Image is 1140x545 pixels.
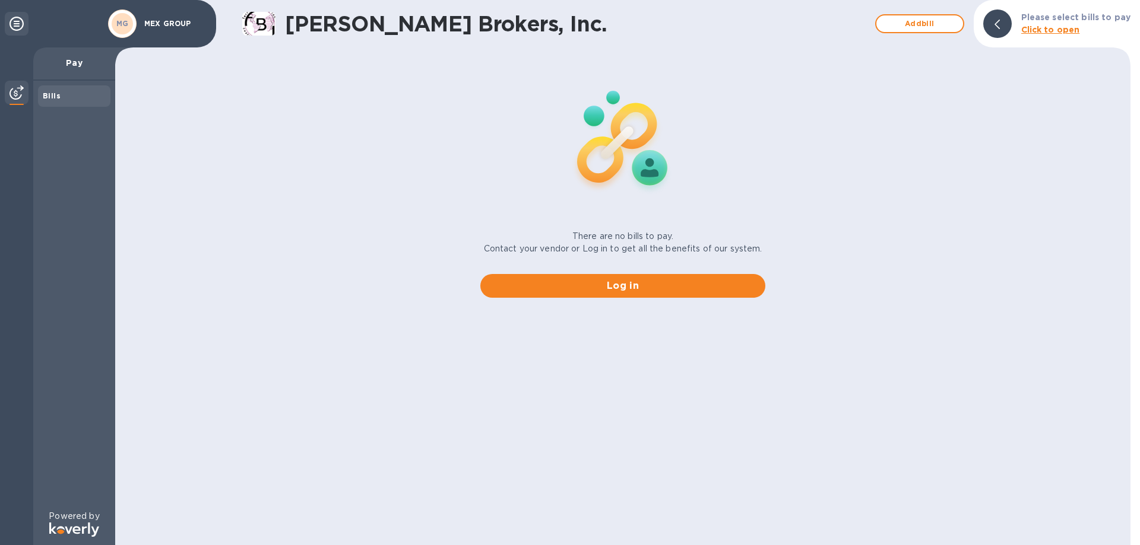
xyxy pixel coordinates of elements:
button: Addbill [875,14,964,33]
span: Log in [490,279,756,293]
p: MEX GROUP [144,20,204,28]
b: MG [116,19,129,28]
h1: [PERSON_NAME] Brokers, Inc. [285,11,869,36]
b: Click to open [1021,25,1080,34]
p: There are no bills to pay. Contact your vendor or Log in to get all the benefits of our system. [484,230,762,255]
span: Add bill [886,17,954,31]
p: Powered by [49,510,99,522]
button: Log in [480,274,765,298]
img: Logo [49,522,99,537]
b: Bills [43,91,61,100]
b: Please select bills to pay [1021,12,1130,22]
p: Pay [43,57,106,69]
